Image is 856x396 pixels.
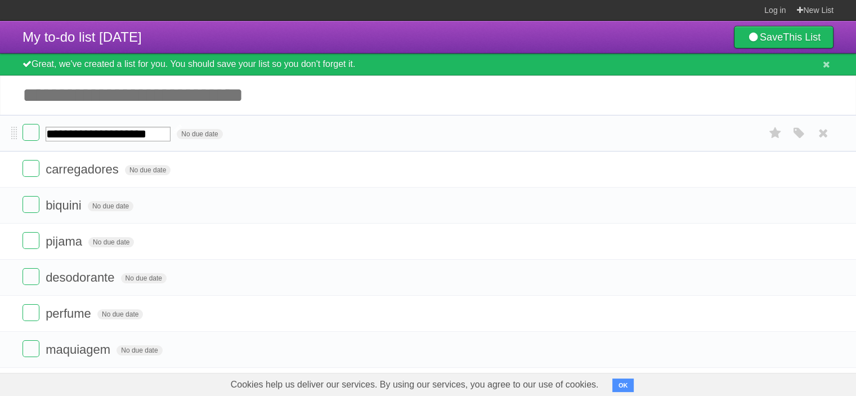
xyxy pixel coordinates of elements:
label: Done [23,124,39,141]
span: desodorante [46,270,117,284]
span: No due date [97,309,143,319]
span: No due date [88,237,134,247]
span: maquiagem [46,342,113,357]
span: My to-do list [DATE] [23,29,142,45]
span: Cookies help us deliver our services. By using our services, you agree to our use of cookies. [219,373,610,396]
button: OK [612,379,634,392]
span: No due date [177,129,222,139]
span: pijama [46,234,85,248]
label: Done [23,268,39,285]
label: Done [23,196,39,213]
span: perfume [46,306,94,321]
span: No due date [121,273,167,283]
b: This List [783,32,821,43]
span: No due date [125,165,171,175]
label: Done [23,340,39,357]
span: biquini [46,198,84,212]
label: Done [23,160,39,177]
span: No due date [88,201,133,211]
label: Done [23,232,39,249]
span: No due date [116,345,162,355]
span: carregadores [46,162,122,176]
label: Done [23,304,39,321]
label: Star task [765,124,786,143]
a: SaveThis List [734,26,833,48]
